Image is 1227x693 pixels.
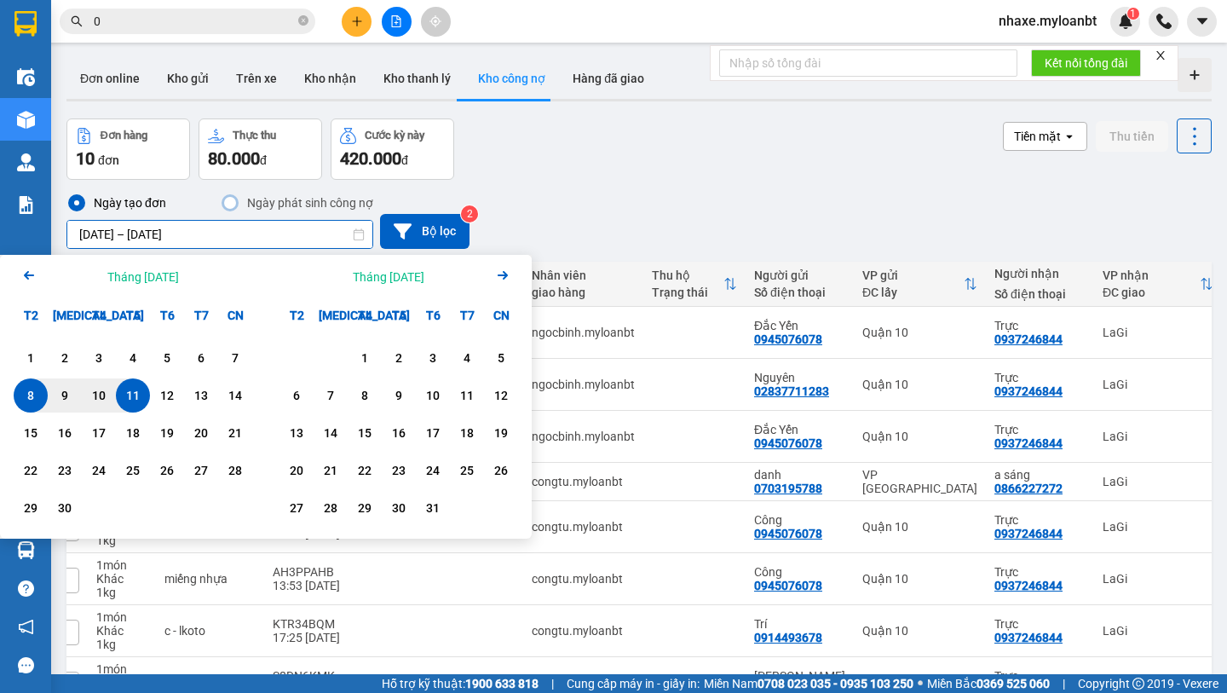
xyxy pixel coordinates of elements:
[116,416,150,450] div: Choose Thứ Năm, tháng 09 18 2025. It's available.
[994,468,1086,482] div: a sáng
[1103,624,1213,638] div: LaGi
[285,498,308,518] div: 27
[18,619,34,635] span: notification
[53,423,77,443] div: 16
[53,348,77,368] div: 2
[48,491,82,525] div: Choose Thứ Ba, tháng 09 30 2025. It's available.
[754,482,822,495] div: 0703195788
[66,58,153,99] button: Đơn online
[273,579,341,592] div: 13:53 [DATE]
[994,513,1086,527] div: Trực
[96,572,147,586] div: Khác
[155,348,179,368] div: 5
[96,534,147,547] div: 1 kg
[279,491,314,525] div: Choose Thứ Hai, tháng 10 27 2025. It's available.
[754,468,845,482] div: danh
[754,332,822,346] div: 0945076078
[416,341,450,375] div: Choose Thứ Sáu, tháng 10 3 2025. It's available.
[199,118,322,180] button: Thực thu80.000đ
[279,378,314,413] div: Choose Thứ Hai, tháng 10 6 2025. It's available.
[82,298,116,332] div: T4
[450,341,484,375] div: Choose Thứ Bảy, tháng 10 4 2025. It's available.
[240,193,373,213] div: Ngày phát sinh công nợ
[53,498,77,518] div: 30
[862,326,977,339] div: Quận 10
[1014,128,1061,145] div: Tiền mặt
[719,49,1017,77] input: Nhập số tổng đài
[279,416,314,450] div: Choose Thứ Hai, tháng 10 13 2025. It's available.
[314,453,348,488] div: Choose Thứ Ba, tháng 10 21 2025. It's available.
[279,298,314,332] div: T2
[758,677,913,690] strong: 0708 023 035 - 0935 103 250
[382,7,412,37] button: file-add
[189,460,213,481] div: 27
[273,617,341,631] div: KTR34BQM
[754,527,822,540] div: 0945076078
[559,58,658,99] button: Hàng đã giao
[416,378,450,413] div: Choose Thứ Sáu, tháng 10 10 2025. It's available.
[484,378,518,413] div: Choose Chủ Nhật, tháng 10 12 2025. It's available.
[465,677,539,690] strong: 1900 633 818
[976,677,1050,690] strong: 0369 525 060
[994,371,1086,384] div: Trực
[48,378,82,413] div: Choose Thứ Ba, tháng 09 9 2025. It's available.
[19,498,43,518] div: 29
[19,385,43,406] div: 8
[416,416,450,450] div: Choose Thứ Sáu, tháng 10 17 2025. It's available.
[285,423,308,443] div: 13
[1127,8,1139,20] sup: 1
[273,565,341,579] div: AH3PPAHB
[67,221,372,248] input: Select a date range.
[854,262,986,307] th: Toggle SortBy
[314,298,348,332] div: [MEDICAL_DATA]
[116,341,150,375] div: Choose Thứ Năm, tháng 09 4 2025. It's available.
[382,378,416,413] div: Choose Thứ Năm, tháng 10 9 2025. It's available.
[342,7,372,37] button: plus
[353,460,377,481] div: 22
[223,460,247,481] div: 28
[348,298,382,332] div: T4
[121,385,145,406] div: 11
[1103,286,1200,299] div: ĐC giao
[365,130,424,141] div: Cước kỳ này
[643,262,746,307] th: Toggle SortBy
[96,624,147,638] div: Khác
[450,453,484,488] div: Choose Thứ Bảy, tháng 10 25 2025. It's available.
[116,298,150,332] div: T5
[450,378,484,413] div: Choose Thứ Bảy, tháng 10 11 2025. It's available.
[416,491,450,525] div: Choose Thứ Sáu, tháng 10 31 2025. It's available.
[455,385,479,406] div: 11
[14,453,48,488] div: Choose Thứ Hai, tháng 09 22 2025. It's available.
[184,453,218,488] div: Choose Thứ Bảy, tháng 09 27 2025. It's available.
[862,572,977,586] div: Quận 10
[862,378,977,391] div: Quận 10
[319,460,343,481] div: 21
[66,118,190,180] button: Đơn hàng10đơn
[455,460,479,481] div: 25
[331,118,454,180] button: Cước kỳ này420.000đ
[1096,121,1168,152] button: Thu tiền
[96,610,147,624] div: 1 món
[532,430,635,443] div: ngocbinh.myloanbt
[233,130,276,141] div: Thực thu
[17,68,35,86] img: warehouse-icon
[19,265,39,286] svg: Arrow Left
[532,572,635,586] div: congtu.myloanbt
[1094,262,1222,307] th: Toggle SortBy
[1063,130,1076,143] svg: open
[82,378,116,413] div: Choose Thứ Tư, tháng 09 10 2025. It's available.
[19,460,43,481] div: 22
[87,423,111,443] div: 17
[994,332,1063,346] div: 0937246844
[223,423,247,443] div: 21
[754,423,845,436] div: Đắc Yến
[1155,49,1167,61] span: close
[390,15,402,27] span: file-add
[96,586,147,599] div: 1 kg
[484,298,518,332] div: CN
[551,674,554,693] span: |
[155,460,179,481] div: 26
[994,423,1086,436] div: Trực
[994,319,1086,332] div: Trực
[994,482,1063,495] div: 0866227272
